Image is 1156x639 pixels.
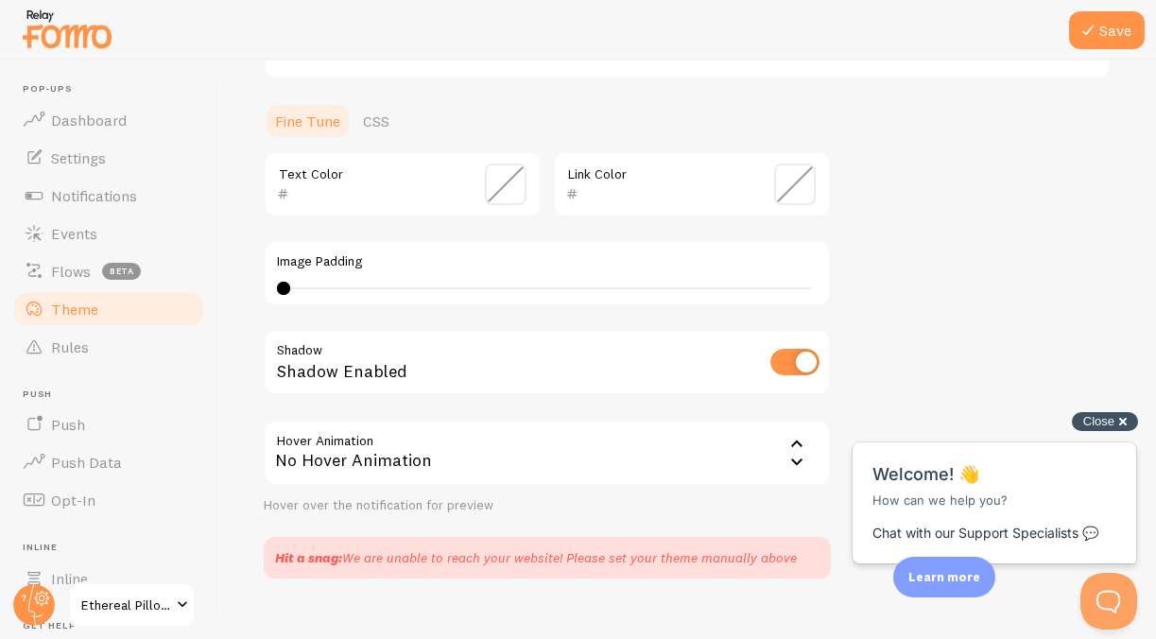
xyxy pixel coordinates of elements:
[893,557,995,597] div: Learn more
[275,549,342,566] strong: Hit a snag:
[11,443,206,481] a: Push Data
[20,5,114,53] img: fomo-relay-logo-orange.svg
[23,542,206,554] span: Inline
[11,215,206,252] a: Events
[51,300,98,319] span: Theme
[908,568,980,586] p: Learn more
[51,415,85,434] span: Push
[11,139,206,177] a: Settings
[11,406,206,443] a: Push
[51,224,97,243] span: Events
[11,177,206,215] a: Notifications
[81,594,171,616] span: Ethereal Pillows
[51,337,89,356] span: Rules
[23,389,206,401] span: Push
[352,102,401,140] a: CSS
[102,263,141,280] span: beta
[68,582,196,628] a: Ethereal Pillows
[264,102,352,140] a: Fine Tune
[51,148,106,167] span: Settings
[51,453,122,472] span: Push Data
[51,186,137,205] span: Notifications
[277,253,818,270] label: Image Padding
[51,111,127,130] span: Dashboard
[1080,573,1137,630] iframe: Help Scout Beacon - Open
[264,329,831,398] div: Shadow Enabled
[11,101,206,139] a: Dashboard
[51,491,95,509] span: Opt-In
[264,420,831,486] div: No Hover Animation
[843,395,1147,573] iframe: Help Scout Beacon - Messages and Notifications
[275,548,797,567] div: We are unable to reach your website! Please set your theme manually above
[11,481,206,519] a: Opt-In
[11,328,206,366] a: Rules
[11,252,206,290] a: Flows beta
[51,262,91,281] span: Flows
[23,83,206,95] span: Pop-ups
[51,569,88,588] span: Inline
[11,290,206,328] a: Theme
[11,560,206,597] a: Inline
[264,497,831,514] div: Hover over the notification for preview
